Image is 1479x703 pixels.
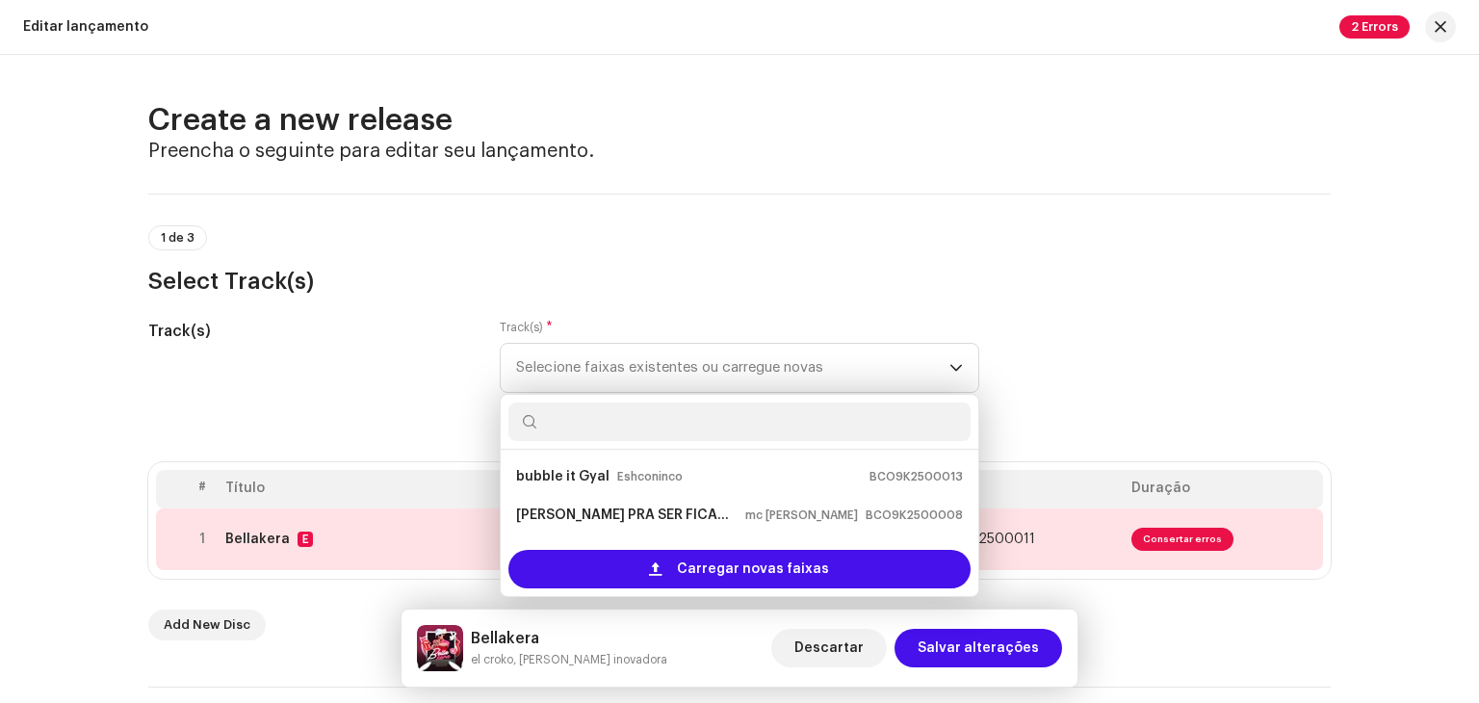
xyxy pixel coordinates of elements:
span: Selecione faixas existentes ou carregue novas [516,344,949,392]
button: Salvar alterações [895,629,1062,667]
h4: Preencha o seguinte para editar seu lançamento. [148,140,1331,163]
span: Carregar novas faixas [677,550,829,588]
button: Descartar [771,629,887,667]
span: BCO9K2500011 [932,533,1035,546]
small: Eshconinco [617,467,683,486]
h3: Select Track(s) [148,266,1331,297]
small: Bellakera [471,650,667,669]
div: dropdown trigger [949,344,963,392]
span: Consertar erros [1131,528,1233,551]
img: 3b769875-fba0-407c-adf0-35c3ddcdb241 [417,625,463,671]
span: Descartar [794,629,864,667]
strong: bubble it Gyal [516,461,610,492]
th: Duração [1124,470,1323,508]
th: ISRC [924,470,1124,508]
label: Track(s) [500,320,553,335]
small: mc [PERSON_NAME] [745,506,858,525]
h5: Bellakera [471,627,667,650]
li: bubble it Gyal [508,457,971,496]
h5: Track(s) [148,320,469,343]
ul: Option List [501,450,978,542]
li: NAO SIRVO PRA SER FICANTE [508,496,971,534]
small: BCO9K2500008 [866,506,963,525]
small: BCO9K2500013 [869,467,963,486]
th: Título [218,470,526,508]
strong: [PERSON_NAME] PRA SER FICANTE [516,500,738,531]
span: Salvar alterações [918,629,1039,667]
h2: Create a new release [148,101,1331,140]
